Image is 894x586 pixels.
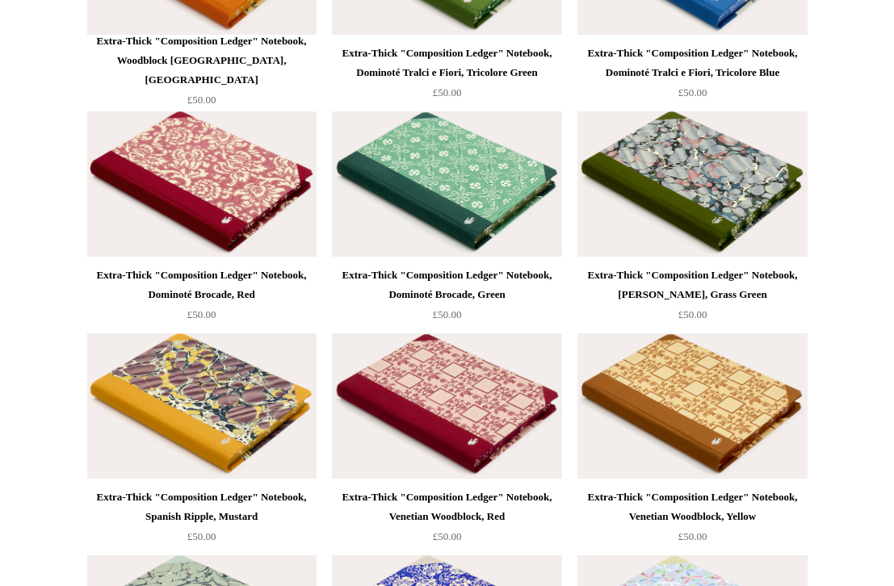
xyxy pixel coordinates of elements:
div: Extra-Thick "Composition Ledger" Notebook, Dominoté Tralci e Fiori, Tricolore Blue [581,44,803,82]
img: Extra-Thick "Composition Ledger" Notebook, Dominoté Brocade, Red [87,111,317,257]
a: Extra-Thick "Composition Ledger" Notebook, Venetian Woodblock, Yellow £50.00 [577,488,807,554]
a: Extra-Thick "Composition Ledger" Notebook, Venetian Woodblock, Red Extra-Thick "Composition Ledge... [332,333,561,479]
div: Extra-Thick "Composition Ledger" Notebook, Dominoté Tralci e Fiori, Tricolore Green [336,44,557,82]
span: £50.00 [433,86,462,98]
a: Extra-Thick "Composition Ledger" Notebook, Spanish Ripple, Mustard £50.00 [87,488,317,554]
span: £50.00 [678,530,707,542]
a: Extra-Thick "Composition Ledger" Notebook, Dominoté Brocade, Red £50.00 [87,266,317,332]
span: £50.00 [433,308,462,320]
a: Extra-Thick "Composition Ledger" Notebook, Dominoté Brocade, Red Extra-Thick "Composition Ledger"... [87,111,317,257]
div: Extra-Thick "Composition Ledger" Notebook, Venetian Woodblock, Red [336,488,557,526]
div: Extra-Thick "Composition Ledger" Notebook, [PERSON_NAME], Grass Green [581,266,803,304]
a: Extra-Thick "Composition Ledger" Notebook, Dominoté Brocade, Green £50.00 [332,266,561,332]
a: Extra-Thick "Composition Ledger" Notebook, Venetian Woodblock, Yellow Extra-Thick "Composition Le... [577,333,807,479]
img: Extra-Thick "Composition Ledger" Notebook, Jewel Ripple, Grass Green [577,111,807,257]
a: Extra-Thick "Composition Ledger" Notebook, Venetian Woodblock, Red £50.00 [332,488,561,554]
span: £50.00 [678,86,707,98]
a: Extra-Thick "Composition Ledger" Notebook, Dominoté Brocade, Green Extra-Thick "Composition Ledge... [332,111,561,257]
img: Extra-Thick "Composition Ledger" Notebook, Dominoté Brocade, Green [332,111,561,257]
a: Extra-Thick "Composition Ledger" Notebook, Dominoté Tralci e Fiori, Tricolore Green £50.00 [332,44,561,110]
div: Extra-Thick "Composition Ledger" Notebook, Woodblock [GEOGRAPHIC_DATA], [GEOGRAPHIC_DATA] [91,31,313,90]
a: Extra-Thick "Composition Ledger" Notebook, Woodblock [GEOGRAPHIC_DATA], [GEOGRAPHIC_DATA] £50.00 [87,31,317,110]
img: Extra-Thick "Composition Ledger" Notebook, Venetian Woodblock, Yellow [577,333,807,479]
span: £50.00 [433,530,462,542]
span: £50.00 [678,308,707,320]
div: Extra-Thick "Composition Ledger" Notebook, Dominoté Brocade, Green [336,266,557,304]
div: Extra-Thick "Composition Ledger" Notebook, Dominoté Brocade, Red [91,266,313,304]
a: Extra-Thick "Composition Ledger" Notebook, Spanish Ripple, Mustard Extra-Thick "Composition Ledge... [87,333,317,479]
a: Extra-Thick "Composition Ledger" Notebook, Dominoté Tralci e Fiori, Tricolore Blue £50.00 [577,44,807,110]
span: £50.00 [187,94,216,106]
a: Extra-Thick "Composition Ledger" Notebook, Jewel Ripple, Grass Green Extra-Thick "Composition Led... [577,111,807,257]
a: Extra-Thick "Composition Ledger" Notebook, [PERSON_NAME], Grass Green £50.00 [577,266,807,332]
span: £50.00 [187,308,216,320]
div: Extra-Thick "Composition Ledger" Notebook, Spanish Ripple, Mustard [91,488,313,526]
div: Extra-Thick "Composition Ledger" Notebook, Venetian Woodblock, Yellow [581,488,803,526]
span: £50.00 [187,530,216,542]
img: Extra-Thick "Composition Ledger" Notebook, Spanish Ripple, Mustard [87,333,317,479]
img: Extra-Thick "Composition Ledger" Notebook, Venetian Woodblock, Red [332,333,561,479]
